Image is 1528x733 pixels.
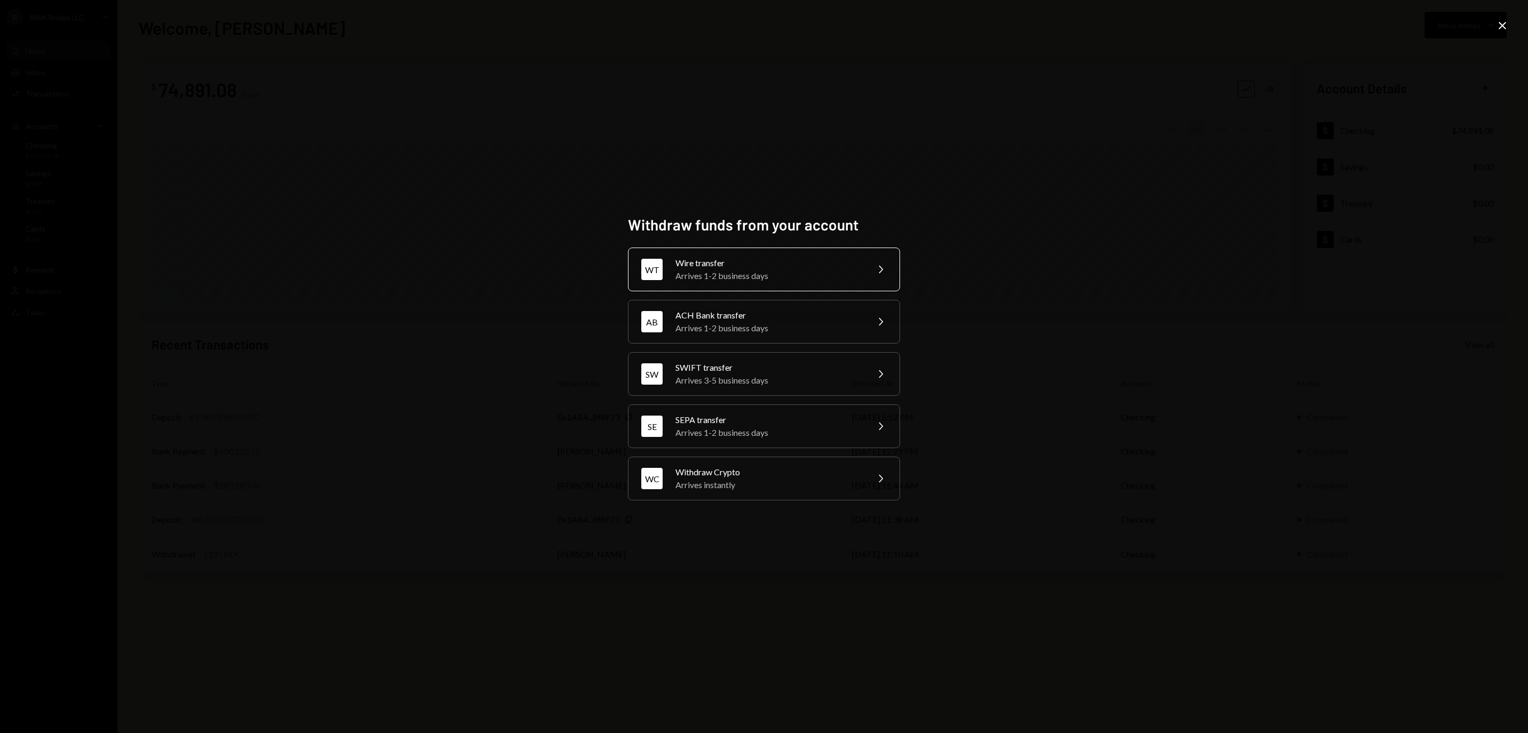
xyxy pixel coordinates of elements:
[641,416,663,437] div: SE
[628,404,900,448] button: SESEPA transferArrives 1-2 business days
[675,257,861,269] div: Wire transfer
[628,300,900,344] button: ABACH Bank transferArrives 1-2 business days
[628,457,900,500] button: WCWithdraw CryptoArrives instantly
[641,363,663,385] div: SW
[675,361,861,374] div: SWIFT transfer
[641,468,663,489] div: WC
[628,214,900,235] h2: Withdraw funds from your account
[675,374,861,387] div: Arrives 3-5 business days
[641,259,663,280] div: WT
[641,311,663,332] div: AB
[675,269,861,282] div: Arrives 1-2 business days
[628,248,900,291] button: WTWire transferArrives 1-2 business days
[675,426,861,439] div: Arrives 1-2 business days
[675,479,861,491] div: Arrives instantly
[675,413,861,426] div: SEPA transfer
[675,466,861,479] div: Withdraw Crypto
[628,352,900,396] button: SWSWIFT transferArrives 3-5 business days
[675,322,861,334] div: Arrives 1-2 business days
[675,309,861,322] div: ACH Bank transfer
